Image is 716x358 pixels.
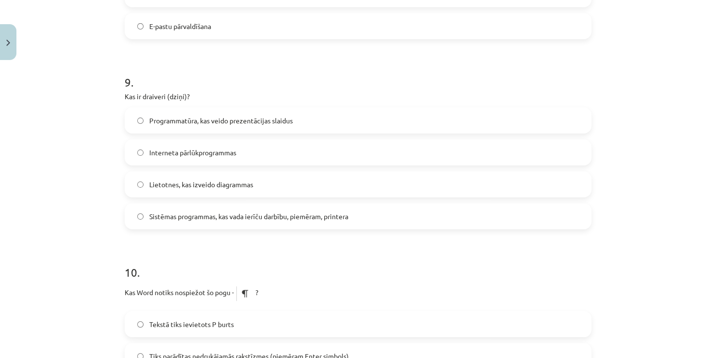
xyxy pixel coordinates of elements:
[125,59,591,89] h1: 9 .
[149,211,348,222] span: Sistēmas programmas, kas vada ierīču darbību, piemēram, printera
[137,213,143,220] input: Sistēmas programmas, kas vada ierīču darbību, piemēram, printera
[149,148,236,158] span: Interneta pārlūkprogrammas
[137,321,143,328] input: Tekstā tiks ievietots P burts
[6,40,10,46] img: icon-close-lesson-0947bae3869378f0d4975bcd49f059093ad1ed9edebbc8119c70593378902aed.svg
[125,282,591,305] p: Kas Word notiks nospiežot šo pogu - ?
[149,179,253,190] span: Lietotnes, kas izveido diagrammas
[149,116,293,126] span: Programmatūra, kas veido prezentācijas slaidus
[125,91,591,102] p: Kas ir draiveri (dziņi)?
[137,149,143,156] input: Interneta pārlūkprogrammas
[137,23,143,30] input: E-pastu pārvaldīšana
[137,118,143,124] input: Programmatūra, kas veido prezentācijas slaidus
[137,181,143,188] input: Lietotnes, kas izveido diagrammas
[149,21,211,31] span: E-pastu pārvaldīšana
[149,319,234,329] span: Tekstā tiks ievietots P burts
[125,249,591,279] h1: 10 .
